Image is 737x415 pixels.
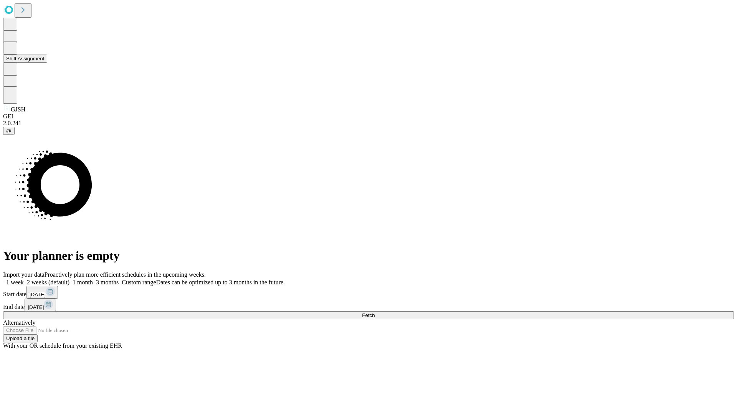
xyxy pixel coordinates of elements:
[3,271,45,278] span: Import your data
[3,249,734,263] h1: Your planner is empty
[26,286,58,299] button: [DATE]
[122,279,156,286] span: Custom range
[27,279,69,286] span: 2 weeks (default)
[3,334,38,342] button: Upload a file
[3,127,15,135] button: @
[362,312,375,318] span: Fetch
[45,271,206,278] span: Proactively plan more efficient schedules in the upcoming weeks.
[3,299,734,311] div: End date
[3,55,47,63] button: Shift Assignment
[3,113,734,120] div: GEI
[6,128,12,134] span: @
[6,279,24,286] span: 1 week
[28,304,44,310] span: [DATE]
[25,299,56,311] button: [DATE]
[3,286,734,299] div: Start date
[156,279,285,286] span: Dates can be optimized up to 3 months in the future.
[73,279,93,286] span: 1 month
[3,120,734,127] div: 2.0.241
[11,106,25,113] span: GJSH
[96,279,119,286] span: 3 months
[30,292,46,297] span: [DATE]
[3,342,122,349] span: With your OR schedule from your existing EHR
[3,311,734,319] button: Fetch
[3,319,35,326] span: Alternatively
